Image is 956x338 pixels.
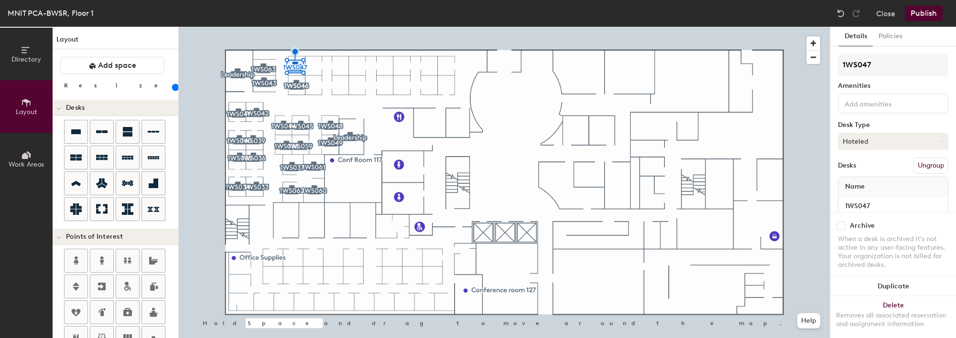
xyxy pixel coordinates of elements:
button: Help [797,313,820,328]
button: Ungroup [913,158,948,174]
img: Undo [836,9,846,18]
span: Name [840,178,869,195]
div: Desks [838,162,856,169]
span: Points of Interest [66,233,123,241]
span: Work Areas [9,160,44,169]
button: Hoteled [838,133,948,150]
span: Directory [11,55,41,63]
input: Add amenities [843,97,929,109]
div: Removes all associated reservation and assignment information [836,311,950,328]
div: Amenities [838,82,948,90]
div: Resize [64,82,170,89]
button: DeleteRemoves all associated reservation and assignment information [830,296,956,338]
div: Archive [850,222,875,230]
span: Add space [98,61,136,70]
div: Desk Type [838,121,948,129]
button: Publish [905,6,943,21]
button: Close [876,6,895,21]
button: Add space [60,57,164,74]
h1: Layout [53,34,178,49]
img: Redo [851,9,861,18]
div: MNIT PCA-BWSR, Floor 1 [8,7,94,19]
div: When a desk is archived it's not active in any user-facing features. Your organization is not bil... [838,235,948,269]
input: Unnamed desk [840,199,946,212]
button: Policies [873,27,908,46]
span: Layout [16,108,37,116]
button: Details [839,27,873,46]
button: Duplicate [830,277,956,296]
span: Desks [66,104,85,112]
